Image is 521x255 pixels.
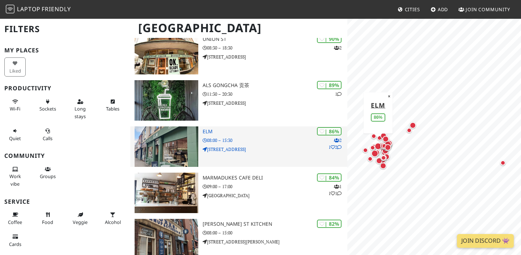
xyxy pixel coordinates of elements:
[6,3,71,16] a: LaptopFriendly LaptopFriendly
[203,82,347,88] h3: ALS Gongcha 贡茶
[203,175,347,181] h3: Marmadukes Cafe Deli
[457,234,514,248] a: Join Discord 👾
[203,192,347,199] p: [GEOGRAPHIC_DATA]
[4,209,26,228] button: Coffee
[395,3,423,16] a: Cities
[4,152,126,159] h3: Community
[317,173,342,182] div: | 84%
[203,53,347,60] p: [STREET_ADDRESS]
[335,91,342,98] p: 1
[203,221,347,227] h3: [PERSON_NAME] St Kitchen
[203,238,347,245] p: [STREET_ADDRESS][PERSON_NAME]
[466,6,510,13] span: Join Community
[373,141,383,151] div: Map marker
[369,132,378,141] div: Map marker
[203,129,347,135] h3: ELM
[379,131,388,141] div: Map marker
[377,141,387,150] div: Map marker
[370,148,380,159] div: Map marker
[4,85,126,92] h3: Productivity
[130,80,347,121] a: ALS Gongcha 贡茶 | 89% 1 ALS Gongcha 贡茶 11:30 – 20:30 [STREET_ADDRESS]
[203,229,347,236] p: 08:00 – 15:00
[73,219,88,225] span: Veggie
[4,96,26,115] button: Wi-Fi
[203,100,347,107] p: [STREET_ADDRESS]
[9,173,21,187] span: People working
[37,209,58,228] button: Food
[371,100,385,109] a: ELM
[383,143,393,152] div: Map marker
[10,105,20,112] span: Stable Wi-Fi
[499,159,507,167] div: Map marker
[106,105,119,112] span: Work-friendly tables
[42,5,71,13] span: Friendly
[368,143,377,152] div: Map marker
[4,47,126,54] h3: My Places
[334,44,342,51] p: 2
[329,137,342,151] p: 2 1 2
[37,163,58,182] button: Groups
[135,34,198,74] img: Union St
[379,153,388,163] div: Map marker
[43,135,52,142] span: Video/audio calls
[135,80,198,121] img: ALS Gongcha 贡茶
[405,6,420,13] span: Cities
[380,142,389,150] div: Map marker
[317,81,342,89] div: | 89%
[317,220,342,228] div: | 82%
[69,209,91,228] button: Veggie
[374,156,384,165] div: Map marker
[381,134,390,144] div: Map marker
[4,231,26,250] button: Cards
[102,209,123,228] button: Alcohol
[4,18,126,40] h2: Filters
[456,3,513,16] a: Join Community
[203,183,347,190] p: 09:00 – 17:00
[102,96,123,115] button: Tables
[379,154,388,162] div: Map marker
[382,152,391,161] div: Map marker
[9,241,21,247] span: Credit cards
[40,173,56,180] span: Group tables
[203,91,347,98] p: 11:30 – 20:30
[405,126,414,135] div: Map marker
[8,219,22,225] span: Coffee
[69,96,91,122] button: Long stays
[378,161,388,170] div: Map marker
[42,219,53,225] span: Food
[17,5,41,13] span: Laptop
[4,198,126,205] h3: Service
[37,125,58,144] button: Calls
[6,5,14,13] img: LaptopFriendly
[132,18,346,38] h1: [GEOGRAPHIC_DATA]
[37,96,58,115] button: Sockets
[371,113,385,121] div: 86%
[329,183,342,197] p: 1 1 1
[379,141,388,151] div: Map marker
[361,146,370,155] div: Map marker
[386,92,393,100] button: Close popup
[408,121,418,130] div: Map marker
[369,142,378,151] div: Map marker
[130,126,347,167] a: ELM | 86% 212 ELM 08:00 – 15:30 [STREET_ADDRESS]
[75,105,86,119] span: Long stays
[4,163,26,190] button: Work vibe
[105,219,121,225] span: Alcohol
[203,146,347,153] p: [STREET_ADDRESS]
[130,34,347,74] a: Union St | 90% 2 Union St 08:30 – 18:30 [STREET_ADDRESS]
[4,125,26,144] button: Quiet
[135,126,198,167] img: ELM
[130,173,347,213] a: Marmadukes Cafe Deli | 84% 111 Marmadukes Cafe Deli 09:00 – 17:00 [GEOGRAPHIC_DATA]
[317,127,342,135] div: | 86%
[438,6,448,13] span: Add
[9,135,21,142] span: Quiet
[428,3,451,16] a: Add
[39,105,56,112] span: Power sockets
[366,155,374,163] div: Map marker
[203,137,347,144] p: 08:00 – 15:30
[379,141,389,151] div: Map marker
[203,44,347,51] p: 08:30 – 18:30
[135,173,198,213] img: Marmadukes Cafe Deli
